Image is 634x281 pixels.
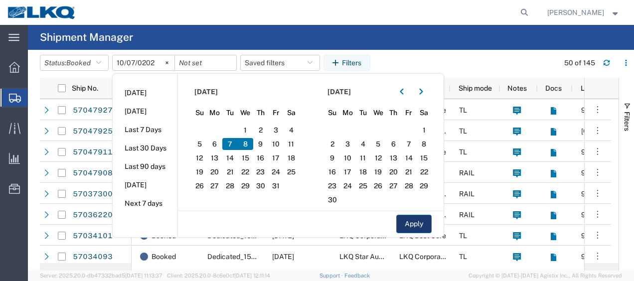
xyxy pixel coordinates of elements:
[238,108,253,118] span: We
[113,194,177,213] li: Next 7 days
[459,127,467,135] span: TL
[72,249,113,265] a: 57034093
[370,180,386,192] span: 26
[238,124,253,136] span: 1
[386,138,401,150] span: 6
[344,273,370,279] a: Feedback
[207,108,223,118] span: Mo
[459,84,492,92] span: Ship mode
[113,102,177,121] li: [DATE]
[66,59,91,67] span: Booked
[416,108,432,118] span: Sa
[152,246,176,267] span: Booked
[340,138,355,150] span: 3
[325,194,340,206] span: 30
[207,253,316,261] span: Dedicated_1502_1635_Eng Trans
[284,124,299,136] span: 4
[416,138,432,150] span: 8
[399,253,453,261] span: LKQ Corporation
[459,106,467,114] span: TL
[401,108,417,118] span: Fr
[416,180,432,192] span: 29
[340,152,355,164] span: 10
[581,84,609,92] span: Location
[325,180,340,192] span: 23
[72,144,113,160] a: 57047911
[40,273,162,279] span: Server: 2025.20.0-db47332bad5
[386,152,401,164] span: 13
[253,180,269,192] span: 30
[268,180,284,192] span: 31
[319,273,344,279] a: Support
[401,152,417,164] span: 14
[370,152,386,164] span: 12
[192,166,207,178] span: 19
[416,124,432,136] span: 1
[113,84,177,102] li: [DATE]
[370,166,386,178] span: 19
[459,169,475,177] span: RAIL
[401,180,417,192] span: 28
[339,253,553,261] span: LKQ Star Auto Parts - Janesville, WI
[547,6,621,18] button: [PERSON_NAME]
[355,138,371,150] span: 4
[175,55,236,70] input: Not set
[507,84,527,92] span: Notes
[268,166,284,178] span: 24
[253,108,269,118] span: Th
[401,166,417,178] span: 21
[238,138,253,150] span: 8
[222,108,238,118] span: Tu
[272,253,294,261] span: 11/10/2025
[207,180,223,192] span: 27
[268,152,284,164] span: 17
[113,157,177,176] li: Last 90 days
[284,138,299,150] span: 11
[253,166,269,178] span: 23
[355,180,371,192] span: 25
[284,166,299,178] span: 25
[401,138,417,150] span: 7
[253,124,269,136] span: 2
[113,139,177,157] li: Last 30 Days
[355,166,371,178] span: 18
[207,152,223,164] span: 13
[238,180,253,192] span: 29
[72,228,113,244] a: 57034101
[547,7,604,18] span: Robert Benette
[386,166,401,178] span: 20
[386,180,401,192] span: 27
[7,5,77,20] img: logo
[355,108,371,118] span: Tu
[386,108,401,118] span: Th
[325,166,340,178] span: 16
[268,138,284,150] span: 10
[459,211,475,219] span: RAIL
[40,55,109,71] button: Status:Booked
[284,108,299,118] span: Sa
[340,180,355,192] span: 24
[253,152,269,164] span: 16
[113,121,177,139] li: Last 7 Days
[340,166,355,178] span: 17
[623,112,631,131] span: Filters
[240,55,320,71] button: Saved filters
[192,180,207,192] span: 26
[545,84,562,92] span: Docs
[325,108,340,118] span: Su
[355,152,371,164] span: 11
[459,232,467,240] span: TL
[72,124,113,140] a: 57047925
[222,180,238,192] span: 28
[459,253,467,261] span: TL
[192,138,207,150] span: 5
[268,124,284,136] span: 3
[72,165,113,181] a: 57047908
[284,152,299,164] span: 18
[268,108,284,118] span: Fr
[72,186,113,202] a: 57037300
[40,25,133,50] h4: Shipment Manager
[72,84,98,92] span: Ship No.
[325,152,340,164] span: 9
[459,190,475,198] span: RAIL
